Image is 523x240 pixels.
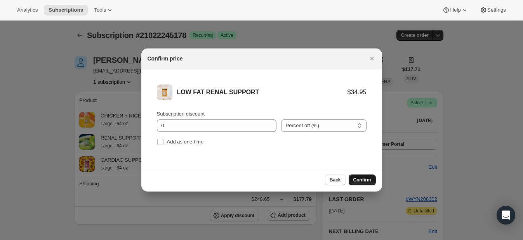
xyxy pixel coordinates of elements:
[157,85,172,100] img: LOW FAT RENAL SUPPORT
[49,7,83,13] span: Subscriptions
[12,5,42,16] button: Analytics
[353,177,371,183] span: Confirm
[330,177,341,183] span: Back
[44,5,88,16] button: Subscriptions
[450,7,460,13] span: Help
[325,174,346,185] button: Back
[487,7,506,13] span: Settings
[475,5,511,16] button: Settings
[157,111,205,117] span: Subscription discount
[148,55,183,62] h2: Confirm price
[167,139,204,145] span: Add as one-time
[89,5,118,16] button: Tools
[349,174,376,185] button: Confirm
[497,206,515,224] div: Open Intercom Messenger
[17,7,38,13] span: Analytics
[367,53,377,64] button: Close
[438,5,473,16] button: Help
[348,88,367,96] div: $34.95
[94,7,106,13] span: Tools
[177,88,348,96] div: LOW FAT RENAL SUPPORT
